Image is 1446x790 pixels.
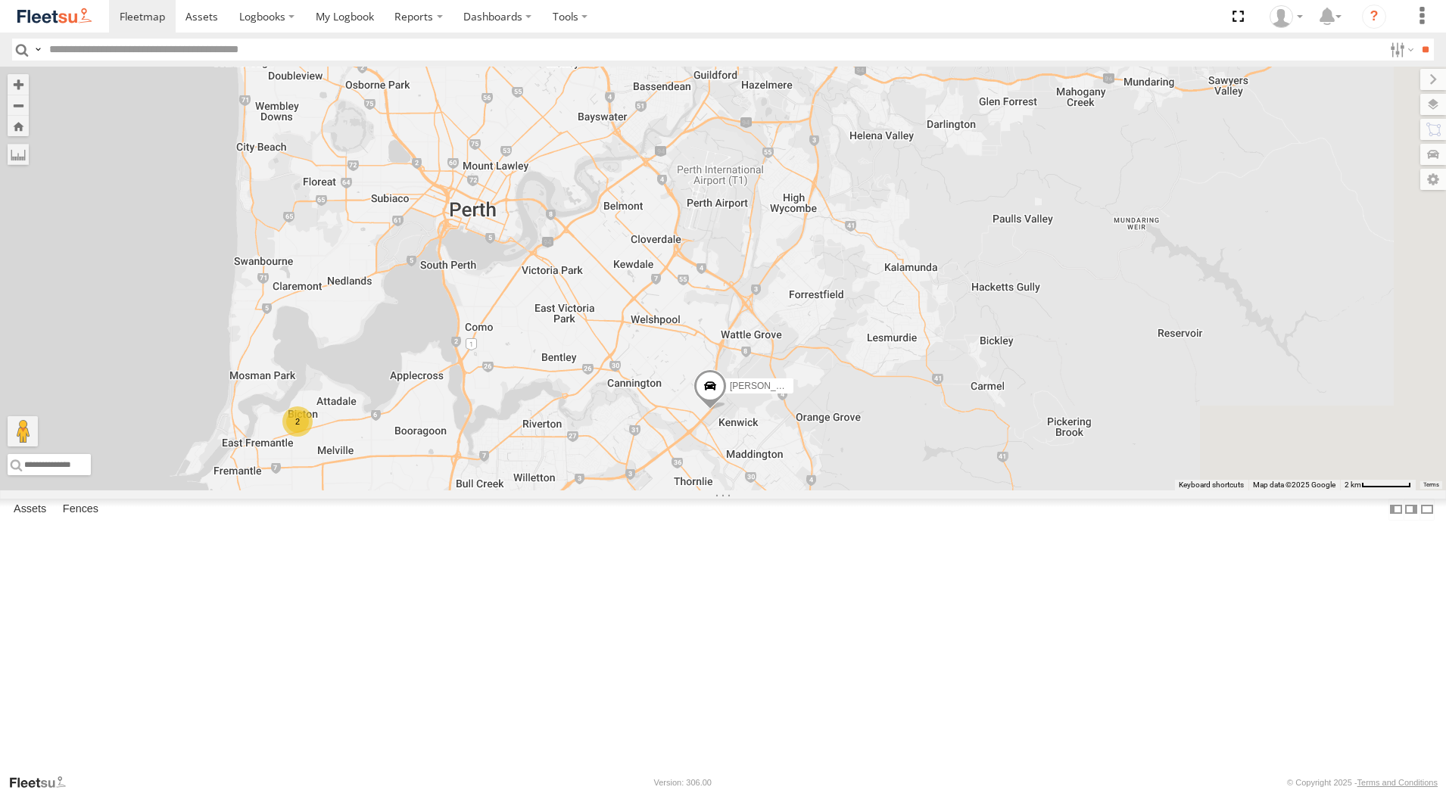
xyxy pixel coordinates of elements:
[15,6,94,26] img: fleetsu-logo-horizontal.svg
[1420,169,1446,190] label: Map Settings
[55,499,106,520] label: Fences
[1264,5,1308,28] div: Ben Barnes-Gott
[8,144,29,165] label: Measure
[1253,481,1335,489] span: Map data ©2025 Google
[654,778,712,787] div: Version: 306.00
[8,74,29,95] button: Zoom in
[1384,39,1416,61] label: Search Filter Options
[1404,499,1419,521] label: Dock Summary Table to the Right
[32,39,44,61] label: Search Query
[6,499,54,520] label: Assets
[730,381,850,392] span: [PERSON_NAME] - 1INW973
[1357,778,1438,787] a: Terms and Conditions
[1179,480,1244,490] button: Keyboard shortcuts
[1362,5,1386,29] i: ?
[1420,499,1435,521] label: Hide Summary Table
[282,406,313,437] div: 2
[1423,482,1439,488] a: Terms (opens in new tab)
[1388,499,1404,521] label: Dock Summary Table to the Left
[1340,480,1416,490] button: Map scale: 2 km per 62 pixels
[1345,481,1361,489] span: 2 km
[8,416,38,446] button: Drag Pegman onto the map to open Street View
[8,775,78,790] a: Visit our Website
[1287,778,1438,787] div: © Copyright 2025 -
[8,95,29,116] button: Zoom out
[8,116,29,136] button: Zoom Home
